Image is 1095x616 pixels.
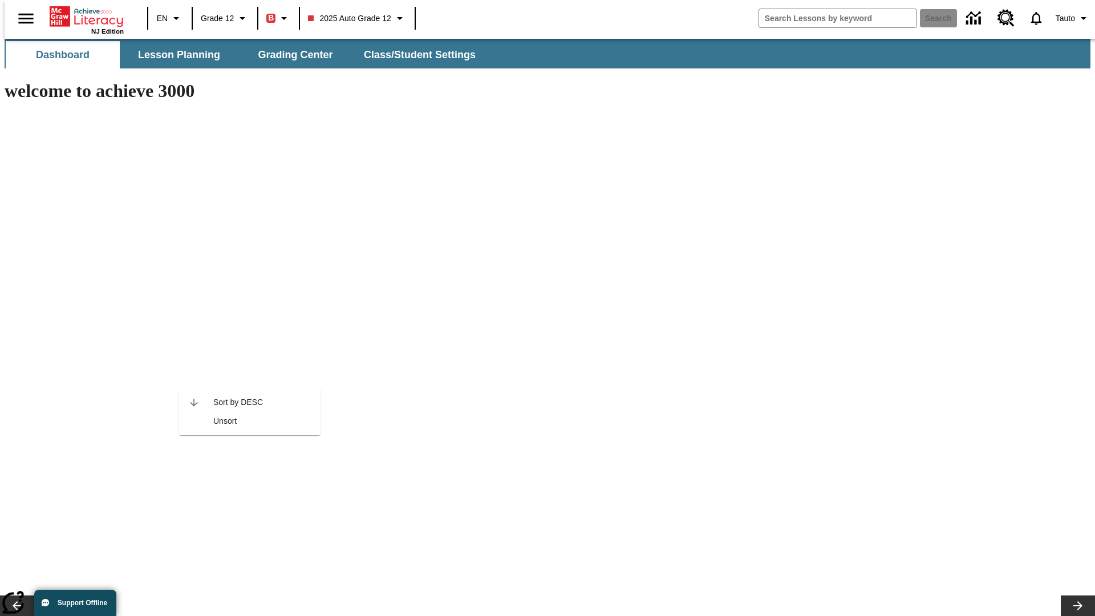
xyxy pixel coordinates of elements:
[308,13,391,25] span: 2025 Auto Grade 12
[1021,3,1051,33] a: Notifications
[179,388,321,435] ul: Avg Score, Open Menu,
[9,2,43,35] button: Open side menu
[5,80,763,102] h1: welcome to achieve 3000
[5,41,486,68] div: SubNavbar
[238,41,352,68] button: Grading Center
[157,13,168,25] span: EN
[91,28,124,35] span: NJ Edition
[152,8,188,29] button: Language: EN, Select a language
[759,9,916,27] input: search field
[303,8,411,29] button: Class: 2025 Auto Grade 12, Select your class
[34,590,116,616] button: Support Offline
[213,415,311,427] span: Unsort
[355,41,485,68] button: Class/Student Settings
[1056,13,1075,25] span: Tauto
[122,41,236,68] button: Lesson Planning
[959,3,991,34] a: Data Center
[50,5,124,28] a: Home
[262,8,295,29] button: Boost Class color is red. Change class color
[6,41,120,68] button: Dashboard
[991,3,1021,34] a: Resource Center, Will open in new tab
[58,599,107,607] span: Support Offline
[50,4,124,35] div: Home
[201,13,234,25] span: Grade 12
[5,39,1090,68] div: SubNavbar
[268,11,274,25] span: B
[1051,8,1095,29] button: Profile/Settings
[1061,595,1095,616] button: Lesson carousel, Next
[196,8,254,29] button: Grade: Grade 12, Select a grade
[213,396,311,408] span: Sort by DESC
